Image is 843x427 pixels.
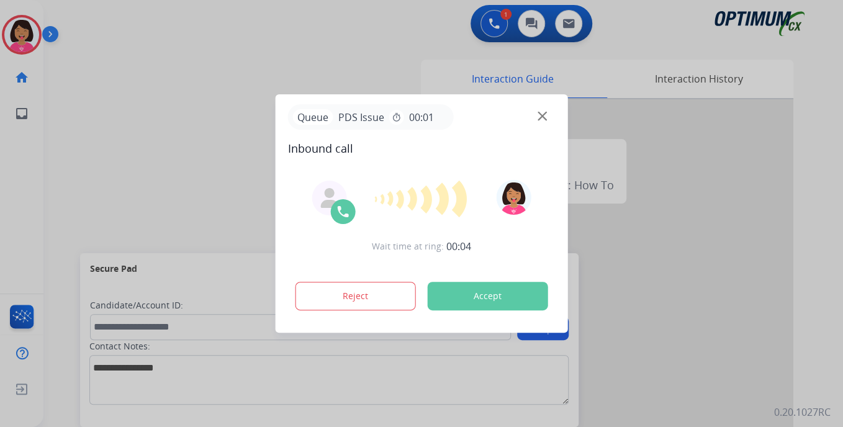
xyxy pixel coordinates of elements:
p: Queue [293,109,333,125]
img: avatar [496,180,531,215]
p: 0.20.1027RC [774,405,831,420]
mat-icon: timer [392,112,402,122]
span: 00:04 [446,239,471,254]
button: Reject [295,282,416,310]
img: close-button [538,112,547,121]
span: Inbound call [288,140,556,157]
span: 00:01 [409,110,434,125]
span: PDS Issue [333,110,389,125]
img: agent-avatar [320,188,340,208]
img: call-icon [336,204,351,219]
span: Wait time at ring: [372,240,444,253]
button: Accept [428,282,548,310]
